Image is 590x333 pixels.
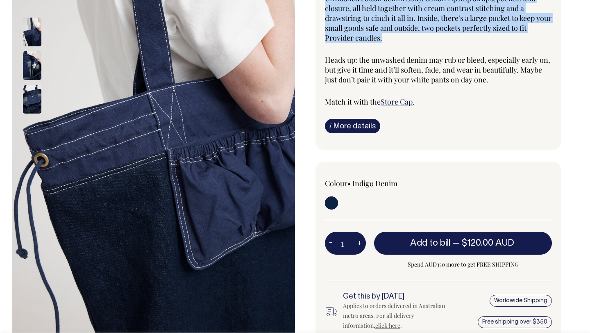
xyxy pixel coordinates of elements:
[329,121,331,130] span: i
[325,235,336,251] button: -
[352,178,397,188] label: Indigo Denim
[347,178,351,188] span: •
[452,239,516,247] span: —
[325,55,550,84] span: Heads up: the unwashed denim may rub or bleed, especially early on, but give it time and it’ll so...
[23,51,41,80] img: indigo-denim
[381,97,413,107] a: Store Cap
[374,260,552,269] span: Spend AUD350 more to get FREE SHIPPING
[410,239,450,247] span: Add to bill
[343,301,449,331] div: Applies to orders delivered in Australian metro areas. For all delivery information, .
[375,322,400,329] a: click here
[23,85,41,114] img: indigo-denim
[325,178,416,188] div: Colour
[353,235,366,251] button: +
[325,119,380,133] a: iMore details
[23,18,41,46] img: indigo-denim
[374,232,552,255] button: Add to bill —$120.00 AUD
[462,239,514,247] span: $120.00 AUD
[343,293,449,301] h6: Get this by [DATE]
[325,97,415,107] span: Match it with the .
